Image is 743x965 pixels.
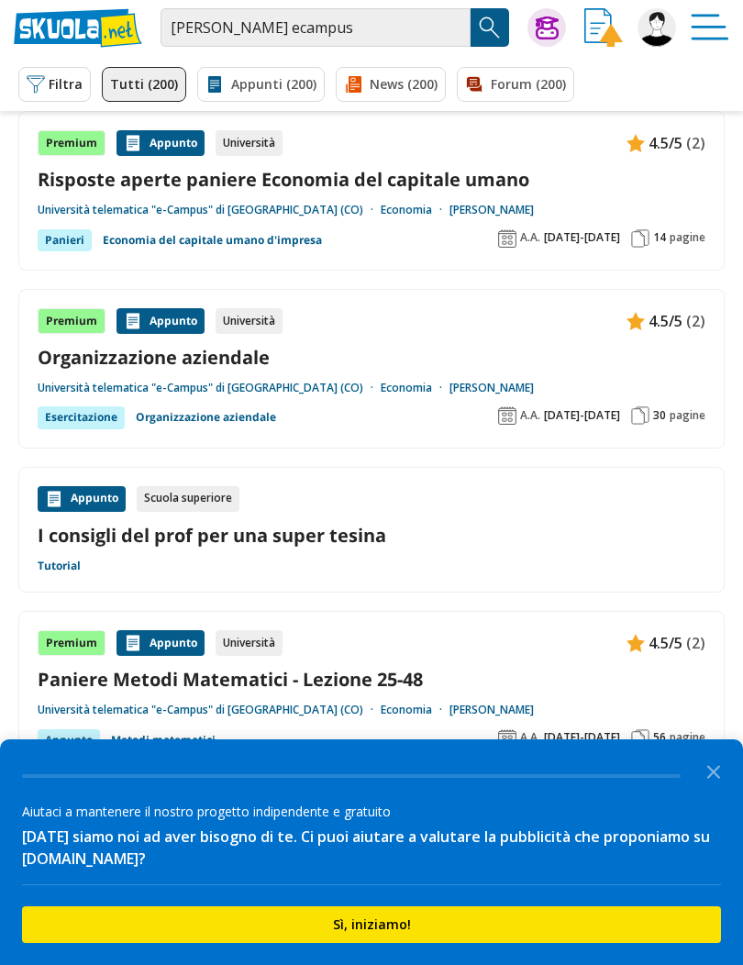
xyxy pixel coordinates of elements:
img: Chiedi Tutor AI [536,17,559,39]
span: 30 [653,408,666,423]
span: (2) [686,309,705,333]
a: Tutorial [38,559,81,573]
img: Appunti contenuto [627,134,645,152]
div: Panieri [38,229,92,251]
div: Premium [38,130,105,156]
a: Economia del capitale umano d'impresa [103,229,322,251]
span: A.A. [520,230,540,245]
button: Search Button [471,8,509,47]
div: Appunto [38,486,126,512]
div: Esercitazione [38,406,125,428]
button: Filtra [18,67,91,102]
div: Appunto [38,729,100,751]
img: Appunti contenuto [627,634,645,652]
img: Appunti contenuto [124,634,142,652]
span: 4.5/5 [649,631,682,655]
span: A.A. [520,730,540,745]
img: Appunti contenuto [45,490,63,508]
div: Università [216,130,283,156]
img: Invia appunto [584,8,623,47]
div: [DATE] siamo noi ad aver bisogno di te. Ci puoi aiutare a valutare la pubblicità che proponiamo s... [22,826,721,870]
button: Sì, iniziamo! [22,906,721,943]
a: [PERSON_NAME] [449,703,534,717]
span: [DATE]-[DATE] [544,730,620,745]
a: Economia [381,381,449,395]
a: Università telematica "e-Campus" di [GEOGRAPHIC_DATA] (CO) [38,381,381,395]
img: Patamina02 [638,8,676,47]
span: pagine [670,230,705,245]
div: Premium [38,630,105,656]
img: Anno accademico [498,729,516,748]
img: Appunti contenuto [124,134,142,152]
img: Pagine [631,229,649,248]
a: I consigli del prof per una super tesina [38,523,705,548]
img: Forum filtro contenuto [465,75,483,94]
img: Appunti contenuto [627,312,645,330]
span: pagine [670,408,705,423]
img: Menù [691,8,729,47]
a: Tutti (200) [102,67,186,102]
a: Forum (200) [457,67,574,102]
div: Università [216,308,283,334]
a: Risposte aperte paniere Economia del capitale umano [38,167,705,192]
span: [DATE]-[DATE] [544,230,620,245]
a: Organizzazione aziendale [136,406,276,428]
div: Appunto [116,130,205,156]
a: Università telematica "e-Campus" di [GEOGRAPHIC_DATA] (CO) [38,203,381,217]
span: (2) [686,631,705,655]
img: Anno accademico [498,406,516,425]
div: Appunto [116,630,205,656]
a: Università telematica "e-Campus" di [GEOGRAPHIC_DATA] (CO) [38,703,381,717]
span: 14 [653,230,666,245]
img: Pagine [631,406,649,425]
input: Cerca appunti, riassunti o versioni [161,8,471,47]
img: Filtra filtri mobile [27,75,45,94]
a: Metodi matematici [111,729,216,751]
div: Scuola superiore [137,486,239,512]
div: Appunto [116,308,205,334]
span: [DATE]-[DATE] [544,408,620,423]
span: A.A. [520,408,540,423]
img: Pagine [631,729,649,748]
a: [PERSON_NAME] [449,203,534,217]
img: News filtro contenuto [344,75,362,94]
a: Paniere Metodi Matematici - Lezione 25-48 [38,667,705,692]
div: Aiutaci a mantenere il nostro progetto indipendente e gratuito [22,802,721,822]
a: Economia [381,203,449,217]
span: (2) [686,131,705,155]
a: [PERSON_NAME] [449,381,534,395]
div: Università [216,630,283,656]
a: Appunti (200) [197,67,325,102]
a: News (200) [336,67,446,102]
span: 56 [653,730,666,745]
a: Organizzazione aziendale [38,345,705,370]
span: 4.5/5 [649,131,682,155]
img: Anno accademico [498,229,516,248]
img: Appunti contenuto [124,312,142,330]
span: 4.5/5 [649,309,682,333]
img: Appunti filtro contenuto [205,75,224,94]
img: Cerca appunti, riassunti o versioni [476,14,504,41]
span: pagine [670,730,705,745]
div: Premium [38,308,105,334]
a: Economia [381,703,449,717]
button: Close the survey [695,752,732,789]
